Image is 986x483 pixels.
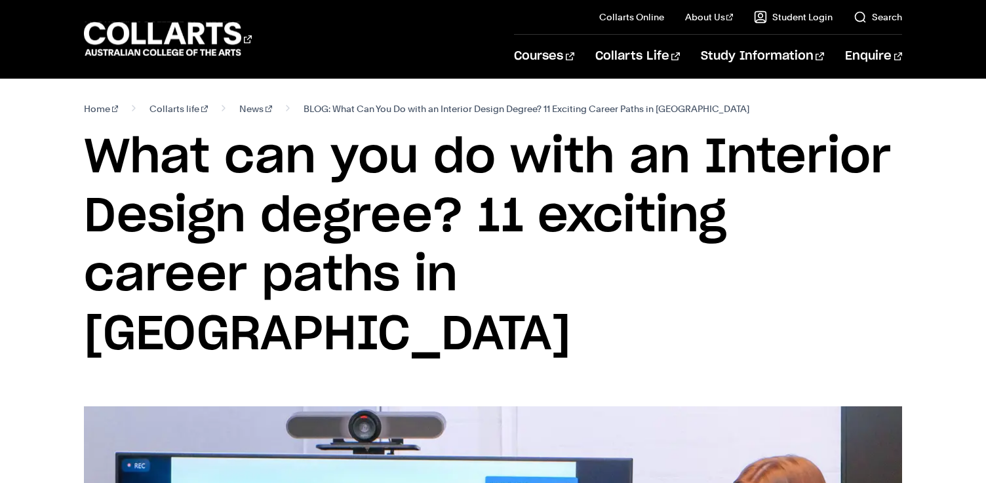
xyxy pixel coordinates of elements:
a: Collarts Life [595,35,680,78]
a: News [239,100,272,118]
span: BLOG: What Can You Do with an Interior Design Degree? 11 Exciting Career Paths in [GEOGRAPHIC_DATA] [304,100,750,118]
a: Enquire [845,35,902,78]
a: Student Login [754,10,833,24]
a: Study Information [701,35,824,78]
div: Go to homepage [84,20,252,58]
a: Collarts Online [599,10,664,24]
a: Home [84,100,119,118]
a: Search [854,10,902,24]
a: About Us [685,10,734,24]
a: Courses [514,35,574,78]
a: Collarts life [149,100,208,118]
h1: What can you do with an Interior Design degree? 11 exciting career paths in [GEOGRAPHIC_DATA] [84,128,902,364]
